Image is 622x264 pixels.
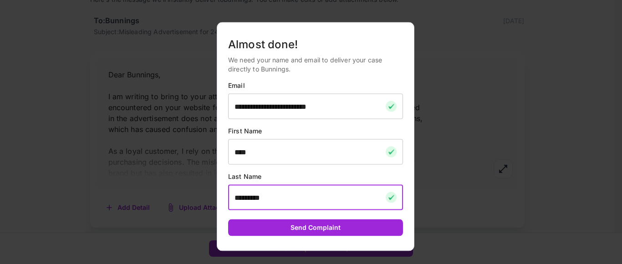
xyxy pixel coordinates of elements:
[386,147,397,157] img: checkmark
[228,37,403,52] h5: Almost done!
[228,56,403,74] p: We need your name and email to deliver your case directly to Bunnings.
[386,192,397,203] img: checkmark
[228,127,403,136] p: First Name
[228,219,403,236] button: Send Complaint
[386,101,397,112] img: checkmark
[228,81,403,90] p: Email
[228,172,403,181] p: Last Name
